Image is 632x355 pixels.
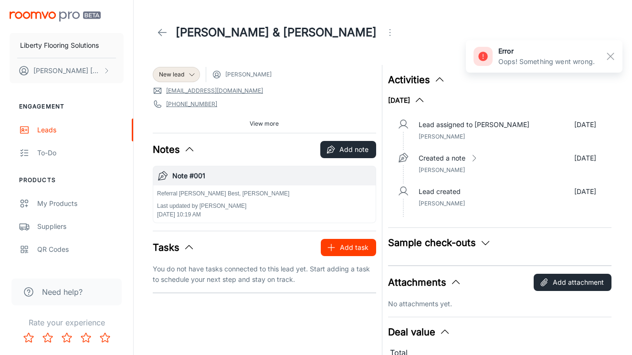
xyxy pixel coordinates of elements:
[153,264,376,285] p: You do not have tasks connected to this lead yet. Start adding a task to schedule your next step ...
[38,328,57,347] button: Rate 2 star
[42,286,83,298] span: Need help?
[246,117,283,131] button: View more
[157,189,289,198] p: Referral [PERSON_NAME] Best, [PERSON_NAME]
[8,317,126,328] p: Rate your experience
[419,166,465,173] span: [PERSON_NAME]
[388,275,462,290] button: Attachments
[10,33,124,58] button: Liberty Flooring Solutions
[419,119,529,130] p: Lead assigned to [PERSON_NAME]
[419,200,465,207] span: [PERSON_NAME]
[574,186,596,197] p: [DATE]
[388,236,491,250] button: Sample check-outs
[37,125,124,135] div: Leads
[534,274,611,291] button: Add attachment
[37,221,124,232] div: Suppliers
[37,198,124,209] div: My Products
[172,171,372,181] h6: Note #001
[419,186,461,197] p: Lead created
[153,142,195,157] button: Notes
[574,119,596,130] p: [DATE]
[380,23,400,42] button: Open menu
[33,65,101,76] p: [PERSON_NAME] [PERSON_NAME]
[159,70,184,79] span: New lead
[157,210,289,219] p: [DATE] 10:19 AM
[57,328,76,347] button: Rate 3 star
[225,70,272,79] span: [PERSON_NAME]
[10,58,124,83] button: [PERSON_NAME] [PERSON_NAME]
[153,166,376,223] button: Note #001Referral [PERSON_NAME] Best, [PERSON_NAME]Last updated by [PERSON_NAME][DATE] 10:19 AM
[176,24,377,41] h1: [PERSON_NAME] & [PERSON_NAME]
[153,67,200,82] div: New lead
[37,148,124,158] div: To-do
[498,46,595,56] h6: error
[250,119,279,128] span: View more
[574,153,596,163] p: [DATE]
[388,325,451,339] button: Deal value
[166,100,217,108] a: [PHONE_NUMBER]
[320,141,376,158] button: Add note
[419,153,465,163] p: Created a note
[20,40,99,51] p: Liberty Flooring Solutions
[166,86,263,95] a: [EMAIL_ADDRESS][DOMAIN_NAME]
[419,133,465,140] span: [PERSON_NAME]
[388,73,445,87] button: Activities
[95,328,115,347] button: Rate 5 star
[153,240,195,255] button: Tasks
[76,328,95,347] button: Rate 4 star
[10,11,101,22] img: Roomvo PRO Beta
[498,56,595,67] p: Oops! Something went wrong.
[37,244,124,255] div: QR Codes
[19,328,38,347] button: Rate 1 star
[321,239,376,256] button: Add task
[388,95,425,106] button: [DATE]
[157,202,289,210] p: Last updated by [PERSON_NAME]
[388,299,611,309] p: No attachments yet.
